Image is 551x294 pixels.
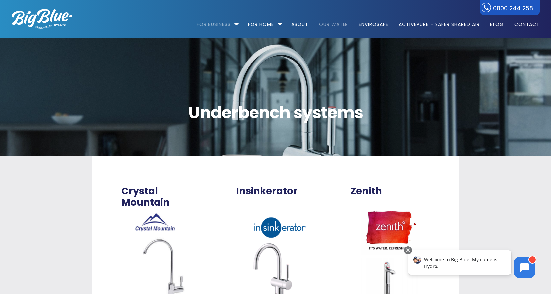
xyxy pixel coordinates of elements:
span: Underbench systems [23,105,528,121]
span: Zenith [351,186,382,197]
span: Crystal Mountain [121,186,201,209]
span: Insinkerator [236,186,298,197]
iframe: Chatbot [401,245,542,285]
img: logo [12,9,72,29]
